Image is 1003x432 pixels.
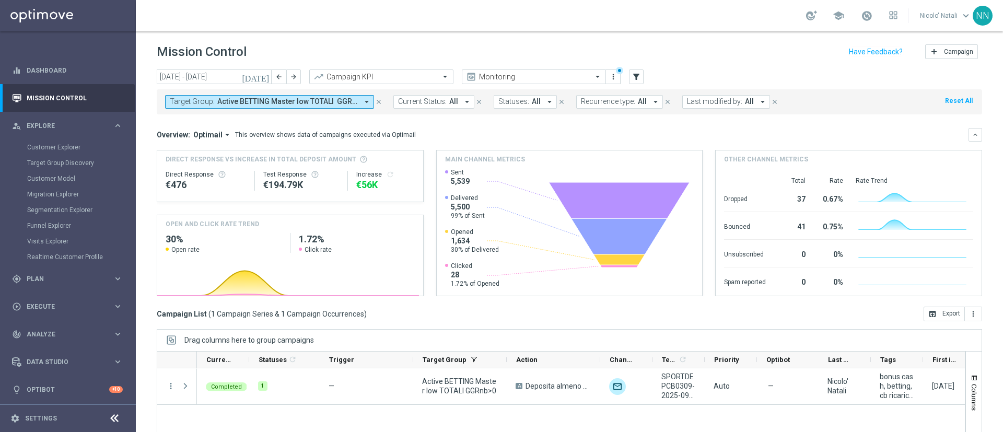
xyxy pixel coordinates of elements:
[375,98,382,106] i: close
[422,377,498,395] span: Active BETTING Master low TOTALI GGRnb>0
[193,130,223,139] span: Optimail
[679,355,687,364] i: refresh
[930,48,938,56] i: add
[11,94,123,102] button: Mission Control
[12,330,113,339] div: Analyze
[27,202,135,218] div: Segmentation Explorer
[157,69,272,84] input: Select date range
[259,356,287,364] span: Statuses
[466,72,476,82] i: preview
[516,383,522,389] span: A
[449,97,458,106] span: All
[818,245,843,262] div: 0%
[290,73,297,80] i: arrow_forward
[609,73,617,81] i: more_vert
[27,253,109,261] a: Realtime Customer Profile
[581,97,635,106] span: Recurrence type:
[558,98,565,106] i: close
[849,48,903,55] input: Have Feedback?
[287,354,297,365] span: Calculate column
[12,376,123,403] div: Optibot
[27,186,135,202] div: Migration Explorer
[258,381,267,391] div: 1
[610,356,635,364] span: Channel
[113,274,123,284] i: keyboard_arrow_right
[12,302,113,311] div: Execute
[663,96,672,108] button: close
[11,330,123,338] button: track_changes Analyze keyboard_arrow_right
[965,307,982,321] button: more_vert
[11,302,123,311] button: play_circle_outline Execute keyboard_arrow_right
[263,170,339,179] div: Test Response
[157,309,367,319] h3: Campaign List
[632,72,641,81] i: filter_alt
[475,98,483,106] i: close
[27,359,113,365] span: Data Studio
[12,302,21,311] i: play_circle_outline
[27,190,109,199] a: Migration Explorer
[27,206,109,214] a: Segmentation Explorer
[770,96,779,108] button: close
[925,44,978,59] button: add Campaign
[27,84,123,112] a: Mission Control
[451,202,485,212] span: 5,500
[818,177,843,185] div: Rate
[272,69,286,84] button: arrow_back
[576,95,663,109] button: Recurrence type: All arrow_drop_down
[557,96,566,108] button: close
[305,246,332,254] span: Click rate
[27,249,135,265] div: Realtime Customer Profile
[184,336,314,344] div: Row Groups
[27,174,109,183] a: Customer Model
[166,179,246,191] div: €476
[724,273,766,289] div: Spam reported
[27,376,109,403] a: Optibot
[10,414,20,423] i: settings
[677,354,687,365] span: Calculate column
[166,381,176,391] i: more_vert
[771,98,778,106] i: close
[309,69,453,84] ng-select: Campaign KPI
[27,303,113,310] span: Execute
[818,217,843,234] div: 0.75%
[206,381,247,391] colored-tag: Completed
[778,190,806,206] div: 37
[445,155,525,164] h4: Main channel metrics
[235,130,416,139] div: This overview shows data of campaigns executed via Optimail
[973,6,993,26] div: NN
[362,97,371,107] i: arrow_drop_down
[217,97,358,106] span: Active BETTING Master low TOTALI GGRnb>0
[11,66,123,75] button: equalizer Dashboard
[11,122,123,130] button: person_search Explore keyboard_arrow_right
[11,275,123,283] button: gps_fixed Plan keyboard_arrow_right
[609,378,626,395] img: Optimail
[818,190,843,206] div: 0.67%
[211,309,364,319] span: 1 Campaign Series & 1 Campaign Occurrences
[165,95,374,109] button: Target Group: Active BETTING Master low TOTALI GGRnb>0 arrow_drop_down
[451,177,470,186] span: 5,539
[211,383,242,390] span: Completed
[828,356,853,364] span: Last Modified By
[766,356,790,364] span: Optibot
[972,131,979,138] i: keyboard_arrow_down
[928,310,937,318] i: open_in_browser
[924,309,982,318] multiple-options-button: Export to CSV
[778,245,806,262] div: 0
[451,262,499,270] span: Clicked
[818,273,843,289] div: 0%
[880,356,896,364] span: Tags
[451,279,499,288] span: 1.72% of Opened
[27,143,109,151] a: Customer Explorer
[714,356,739,364] span: Priority
[638,97,647,106] span: All
[109,386,123,393] div: +10
[944,48,973,55] span: Campaign
[166,155,356,164] span: Direct Response VS Increase In Total Deposit Amount
[778,217,806,234] div: 41
[398,97,447,106] span: Current Status:
[299,233,415,246] h2: 1.72%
